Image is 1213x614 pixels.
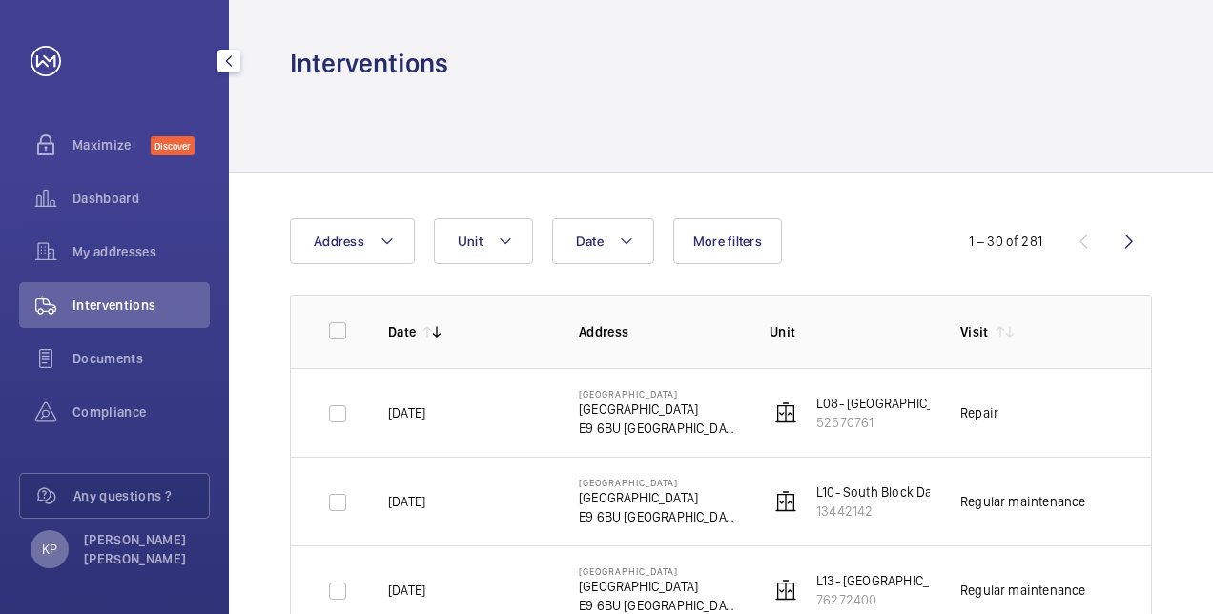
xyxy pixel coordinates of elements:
[960,581,1085,600] div: Regular maintenance
[774,579,797,602] img: elevator.svg
[72,349,210,368] span: Documents
[816,501,1029,521] p: 13442142
[388,322,416,341] p: Date
[960,403,998,422] div: Repair
[579,577,739,596] p: [GEOGRAPHIC_DATA]
[579,488,739,507] p: [GEOGRAPHIC_DATA]
[774,401,797,424] img: elevator.svg
[72,296,210,315] span: Interventions
[816,413,1020,432] p: 52570761
[290,46,448,81] h1: Interventions
[84,530,198,568] p: [PERSON_NAME] [PERSON_NAME]
[816,590,1002,609] p: 76272400
[434,218,533,264] button: Unit
[72,135,151,154] span: Maximize
[969,232,1042,251] div: 1 – 30 of 281
[73,486,209,505] span: Any questions ?
[579,507,739,526] p: E9 6BU [GEOGRAPHIC_DATA]
[579,388,739,399] p: [GEOGRAPHIC_DATA]
[579,477,739,488] p: [GEOGRAPHIC_DATA]
[673,218,782,264] button: More filters
[314,234,364,249] span: Address
[579,565,739,577] p: [GEOGRAPHIC_DATA]
[579,419,739,438] p: E9 6BU [GEOGRAPHIC_DATA]
[693,234,762,249] span: More filters
[72,189,210,208] span: Dashboard
[72,402,210,421] span: Compliance
[960,492,1085,511] div: Regular maintenance
[552,218,654,264] button: Date
[388,403,425,422] p: [DATE]
[458,234,483,249] span: Unit
[388,492,425,511] p: [DATE]
[816,394,1020,413] p: L08- [GEOGRAPHIC_DATA]/H (2FLR)
[576,234,604,249] span: Date
[151,136,195,155] span: Discover
[579,399,739,419] p: [GEOGRAPHIC_DATA]
[960,322,989,341] p: Visit
[290,218,415,264] button: Address
[774,490,797,513] img: elevator.svg
[72,242,210,261] span: My addresses
[388,581,425,600] p: [DATE]
[816,571,1002,590] p: L13- [GEOGRAPHIC_DATA] (2FLR)
[42,540,57,559] p: KP
[579,322,739,341] p: Address
[816,482,1029,501] p: L10- South Block Day Surgery (2FLR)
[770,322,930,341] p: Unit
